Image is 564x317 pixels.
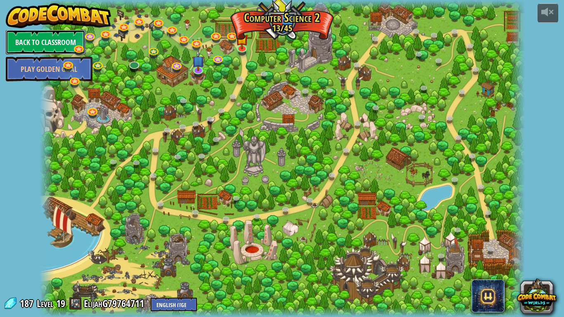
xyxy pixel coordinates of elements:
a: ElijahG79764711 [84,297,147,310]
span: 19 [56,297,65,310]
button: Adjust volume [538,3,558,23]
a: Play Golden Goal [6,57,92,81]
span: 187 [20,297,36,310]
span: Level [37,297,53,310]
img: level-banner-started.png [236,28,248,49]
img: level-banner-unstarted-subscriber.png [192,50,204,71]
img: CodeCombat - Learn how to code by playing a game [6,3,111,28]
a: Back to Classroom [6,30,85,54]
